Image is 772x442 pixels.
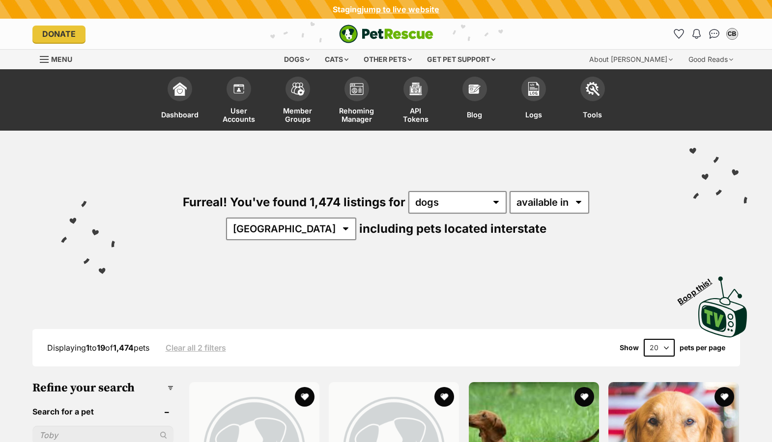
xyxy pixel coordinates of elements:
span: Boop this! [676,271,721,306]
span: Displaying to of pets [47,343,149,353]
span: Show [620,344,639,352]
a: PetRescue [339,25,433,43]
span: Dashboard [161,106,199,123]
strong: 1 [86,343,89,353]
img: tools-icon-677f8b7d46040df57c17cb185196fc8e01b2b03676c49af7ba82c462532e62ee.svg [586,82,600,96]
strong: 19 [97,343,105,353]
img: logs-icon-5bf4c29380941ae54b88474b1138927238aebebbc450bc62c8517511492d5a22.svg [527,82,541,96]
span: Menu [51,55,72,63]
span: including pets located interstate [359,221,546,236]
div: CB [727,29,737,39]
img: team-members-icon-5396bd8760b3fe7c0b43da4ab00e1e3bb1a5d9ba89233759b79545d2d3fc5d0d.svg [291,83,305,95]
div: About [PERSON_NAME] [582,50,680,69]
div: Cats [318,50,355,69]
a: Tools [563,72,622,131]
a: Rehoming Manager [327,72,386,131]
a: User Accounts [209,72,268,131]
a: jump to live website [362,4,439,14]
div: Good Reads [682,50,740,69]
span: API Tokens [399,106,433,123]
a: Dashboard [150,72,209,131]
a: Conversations [707,26,722,42]
img: notifications-46538b983faf8c2785f20acdc204bb7945ddae34d4c08c2a6579f10ce5e182be.svg [692,29,700,39]
header: Search for a pet [32,407,173,416]
img: api-icon-849e3a9e6f871e3acf1f60245d25b4cd0aad652aa5f5372336901a6a67317bd8.svg [409,82,423,96]
a: Donate [32,26,86,42]
span: User Accounts [222,106,256,123]
img: group-profile-icon-3fa3cf56718a62981997c0bc7e787c4b2cf8bcc04b72c1350f741eb67cf2f40e.svg [350,83,364,95]
span: Blog [467,106,482,123]
img: chat-41dd97257d64d25036548639549fe6c8038ab92f7586957e7f3b1b290dea8141.svg [709,29,719,39]
div: Get pet support [420,50,502,69]
button: favourite [715,387,734,407]
ul: Account quick links [671,26,740,42]
img: members-icon-d6bcda0bfb97e5ba05b48644448dc2971f67d37433e5abca221da40c41542bd5.svg [232,82,246,96]
a: Member Groups [268,72,327,131]
img: dashboard-icon-eb2f2d2d3e046f16d808141f083e7271f6b2e854fb5c12c21221c1fb7104beca.svg [173,82,187,96]
span: Logs [525,106,542,123]
span: Furreal! You've found 1,474 listings for [183,195,405,209]
button: favourite [435,387,455,407]
div: Dogs [277,50,316,69]
button: favourite [574,387,594,407]
h3: Refine your search [32,381,173,395]
a: Blog [445,72,504,131]
label: pets per page [680,344,725,352]
div: Staging [333,5,439,14]
a: Favourites [671,26,687,42]
span: Member Groups [281,106,315,123]
span: Rehoming Manager [339,106,374,123]
button: favourite [295,387,315,407]
a: Clear all 2 filters [166,343,226,352]
img: logo-e224e6f780fb5917bec1dbf3a21bbac754714ae5b6737aabdf751b685950b380.svg [339,25,433,43]
button: My account [724,26,740,42]
div: Other pets [357,50,419,69]
strong: 1,474 [113,343,134,353]
button: Notifications [689,26,705,42]
img: PetRescue TV logo [698,276,747,337]
a: Boop this! [698,267,747,339]
span: Tools [583,106,602,123]
a: Menu [40,50,79,67]
img: blogs-icon-e71fceff818bbaa76155c998696f2ea9b8fc06abc828b24f45ee82a475c2fd99.svg [468,82,482,96]
a: API Tokens [386,72,445,131]
a: Logs [504,72,563,131]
